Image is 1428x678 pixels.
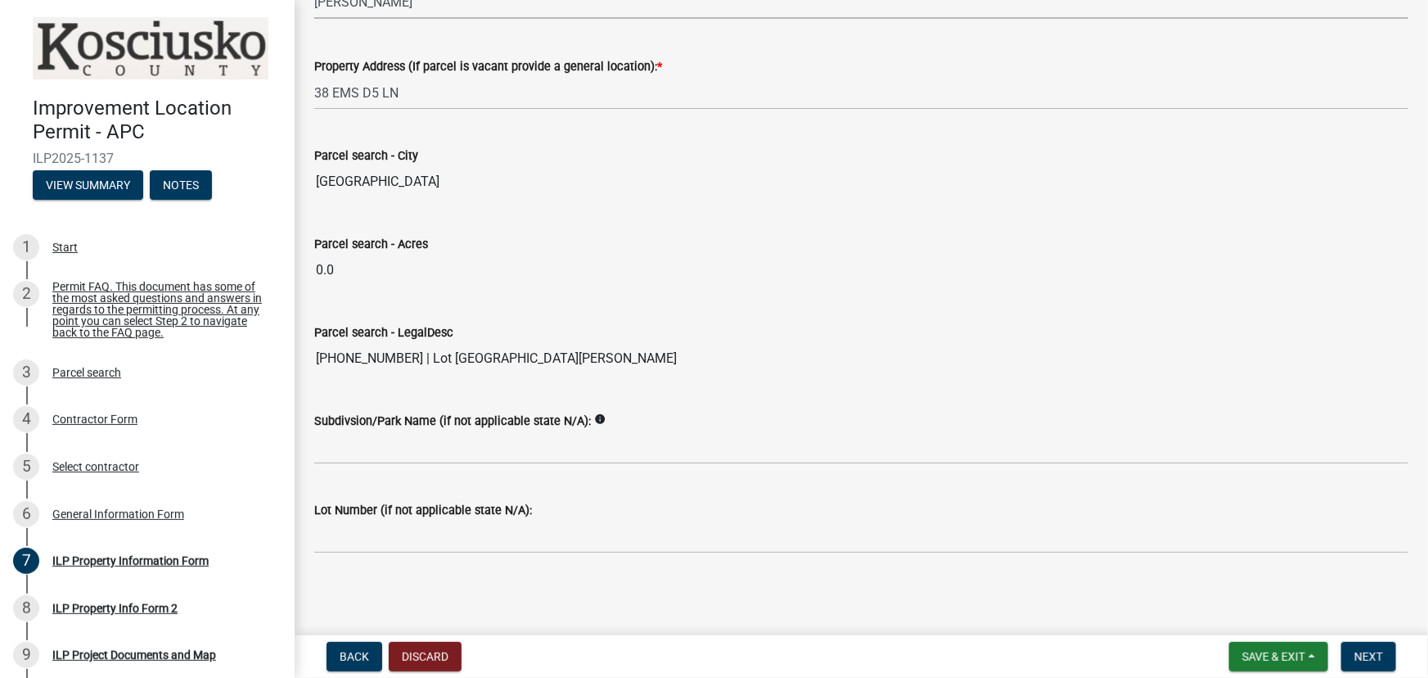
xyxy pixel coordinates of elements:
span: Next [1354,650,1383,663]
button: Notes [150,170,212,200]
div: ILP Property Information Form [52,555,209,567]
div: Contractor Form [52,414,137,425]
button: View Summary [33,170,143,200]
div: Start [52,242,78,253]
div: 1 [13,234,39,260]
span: Back [340,650,369,663]
label: Lot Number (if not applicable state N/A): [314,505,532,517]
div: ILP Property Info Form 2 [52,603,178,614]
label: Parcel search - LegalDesc [314,328,453,339]
div: 9 [13,642,39,668]
label: Parcel search - Acres [314,239,428,251]
button: Back [327,642,382,671]
button: Save & Exit [1229,642,1328,671]
div: 3 [13,359,39,386]
h4: Improvement Location Permit - APC [33,97,282,144]
div: Permit FAQ. This document has some of the most asked questions and answers in regards to the perm... [52,281,268,338]
label: Property Address (If parcel is vacant provide a general location): [314,61,662,73]
i: info [594,414,606,425]
label: Parcel search - City [314,151,418,162]
label: Subdivsion/Park Name (if not applicable state N/A): [314,416,591,427]
div: 5 [13,454,39,480]
div: 4 [13,406,39,432]
div: ILP Project Documents and Map [52,649,216,661]
div: 6 [13,501,39,527]
span: Save & Exit [1242,650,1305,663]
button: Discard [389,642,462,671]
button: Next [1341,642,1396,671]
img: Kosciusko County, Indiana [33,17,268,79]
span: ILP2025-1137 [33,151,262,166]
wm-modal-confirm: Notes [150,179,212,192]
div: 8 [13,595,39,621]
div: 2 [13,281,39,307]
div: Select contractor [52,461,139,472]
div: Parcel search [52,367,121,378]
div: General Information Form [52,508,184,520]
wm-modal-confirm: Summary [33,179,143,192]
div: 7 [13,548,39,574]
